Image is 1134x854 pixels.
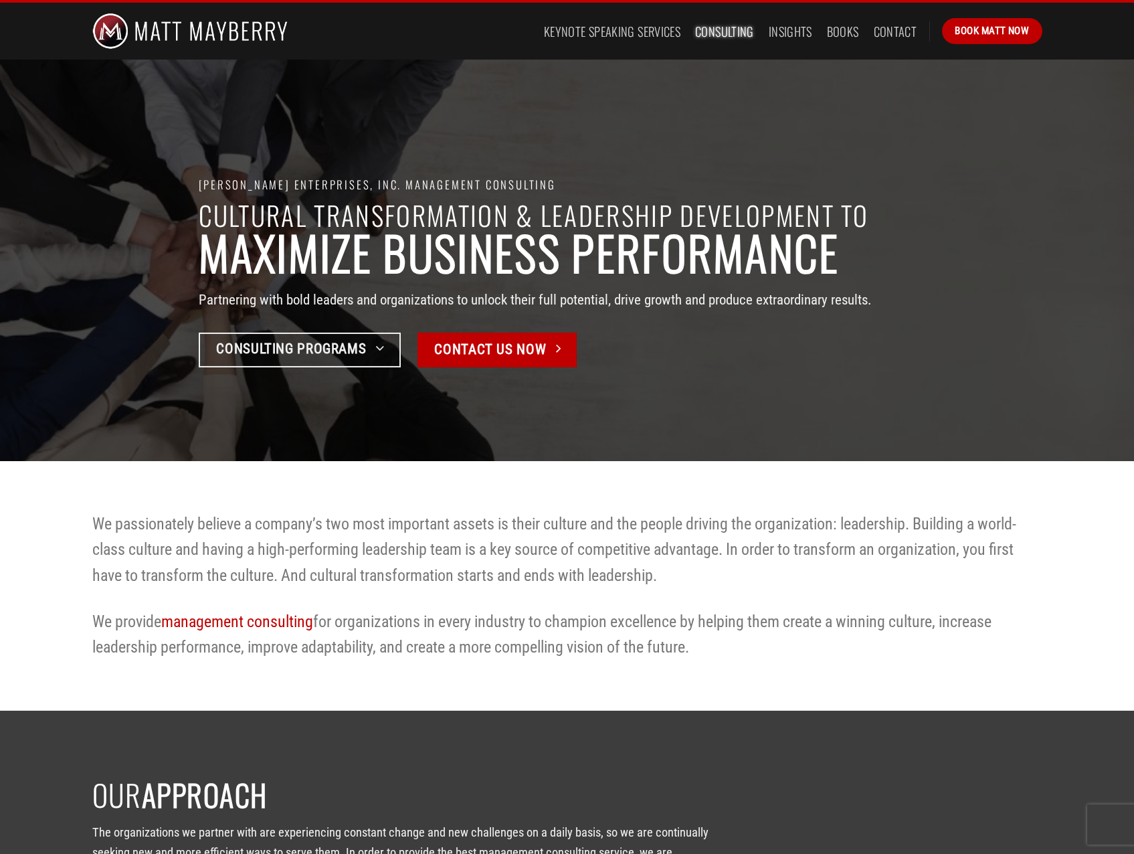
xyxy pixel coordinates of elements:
p: We passionately believe a company’s two most important assets is their culture and the people dri... [92,511,1042,588]
span: Cultural Transformation & leadership development to [199,195,869,234]
p: Partnering with bold leaders and organizations to unlock their full potential, drive growth and p... [199,289,955,311]
a: Contact [874,19,917,44]
a: Books [827,19,859,44]
span: Book Matt Now [955,23,1029,39]
span: Our [92,772,268,817]
a: management consulting [161,612,313,631]
a: Insights [769,19,812,44]
p: We provide for organizations in every industry to champion excellence by helping them create a wi... [92,609,1042,661]
strong: Approach [142,772,268,817]
img: Matt Mayberry [92,3,288,60]
span: [PERSON_NAME] Enterprises, Inc. Management Consulting [199,176,556,193]
a: Keynote Speaking Services [544,19,680,44]
a: Contact Us now [417,333,577,367]
span: Consulting Programs [216,338,366,360]
a: Consulting Programs [199,333,401,367]
a: Consulting [695,19,754,44]
span: Contact Us now [434,339,546,361]
a: Book Matt Now [942,18,1042,44]
strong: maximize business performance [199,218,840,286]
